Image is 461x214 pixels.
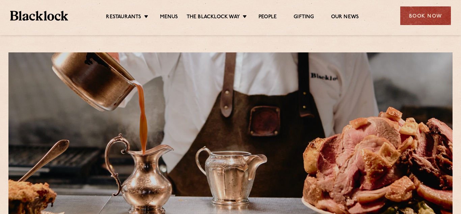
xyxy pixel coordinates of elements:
a: Gifting [294,14,314,21]
a: Menus [160,14,178,21]
a: People [259,14,277,21]
div: Book Now [400,6,451,25]
a: Our News [331,14,359,21]
a: Restaurants [106,14,141,21]
img: BL_Textured_Logo-footer-cropped.svg [10,11,68,21]
a: The Blacklock Way [187,14,240,21]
